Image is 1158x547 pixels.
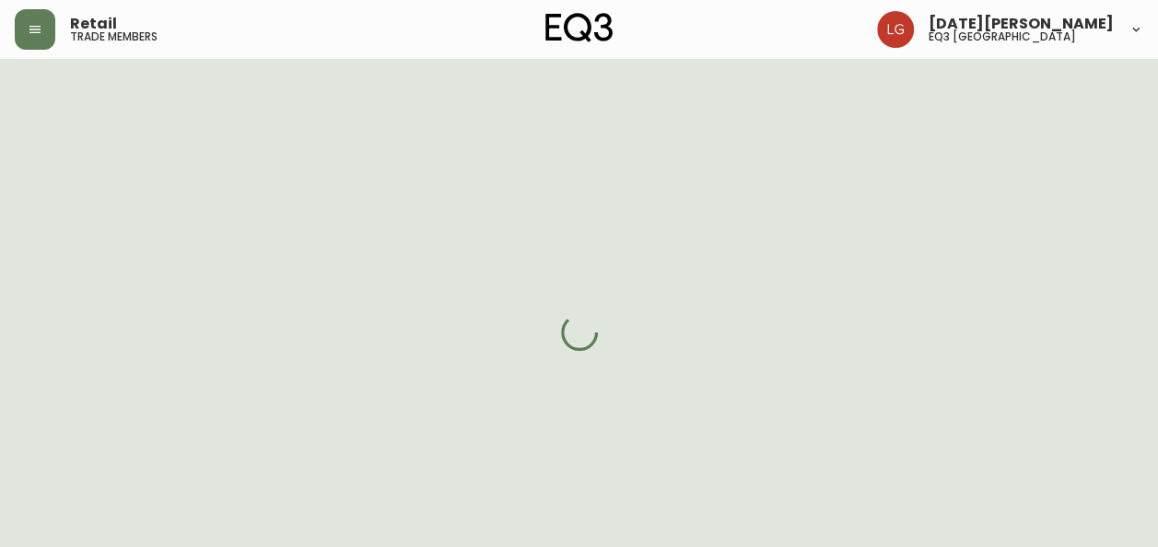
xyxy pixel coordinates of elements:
[70,31,158,42] h5: trade members
[929,17,1114,31] span: [DATE][PERSON_NAME]
[70,17,117,31] span: Retail
[929,31,1076,42] h5: eq3 [GEOGRAPHIC_DATA]
[545,13,614,42] img: logo
[877,11,914,48] img: 2638f148bab13be18035375ceda1d187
